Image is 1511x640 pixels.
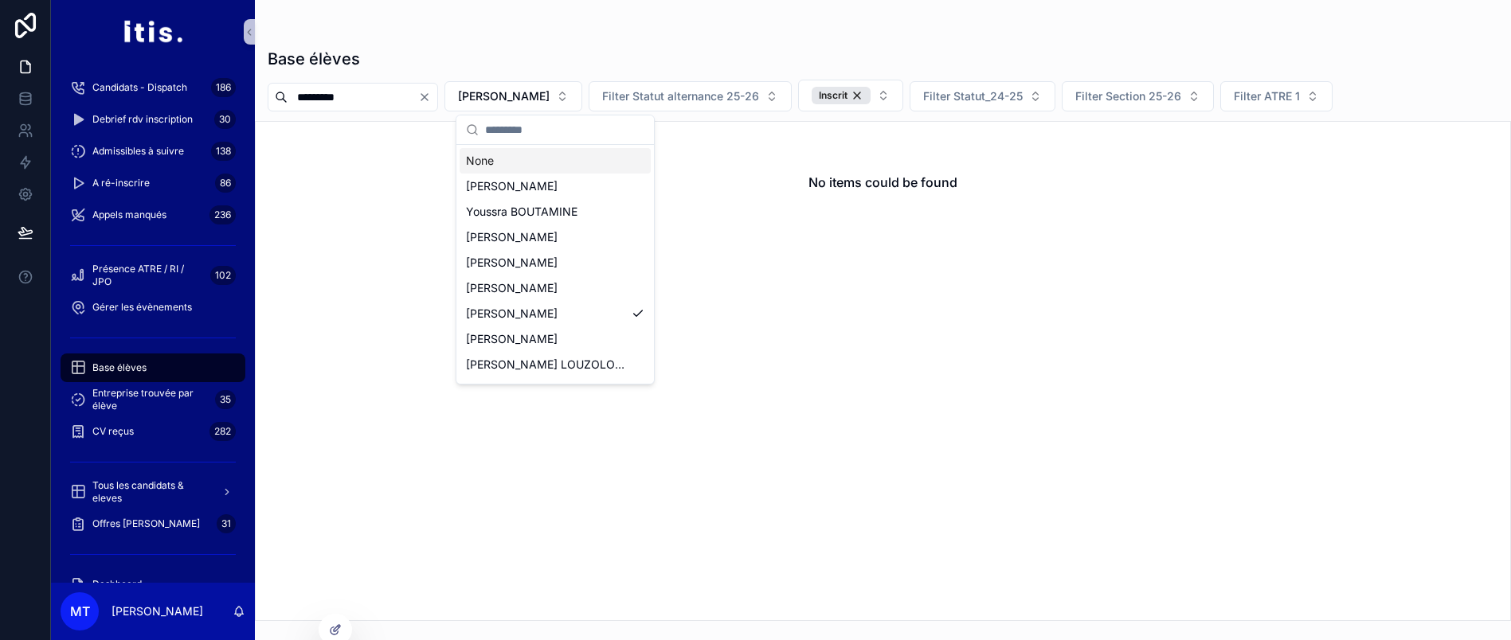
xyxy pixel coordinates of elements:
[444,81,582,111] button: Select Button
[466,331,558,347] span: [PERSON_NAME]
[215,174,236,193] div: 86
[92,145,184,158] span: Admissibles à suivre
[70,602,90,621] span: MT
[418,91,437,103] button: Clear
[910,81,1055,111] button: Select Button
[92,81,187,94] span: Candidats - Dispatch
[51,64,255,583] div: scrollable content
[466,357,625,373] span: [PERSON_NAME] LOUZOLO BANZOUZI
[466,178,558,194] span: [PERSON_NAME]
[812,87,871,104] button: Unselect INSCRIT
[61,105,245,134] a: Debrief rdv inscription30
[209,422,236,441] div: 282
[215,390,236,409] div: 35
[466,255,558,271] span: [PERSON_NAME]
[61,169,245,197] a: A ré-inscrire86
[798,80,903,111] button: Select Button
[61,73,245,102] a: Candidats - Dispatch186
[1220,81,1333,111] button: Select Button
[466,306,558,322] span: [PERSON_NAME]
[808,173,957,192] h2: No items could be found
[589,81,792,111] button: Select Button
[92,301,192,314] span: Gérer les évènements
[217,514,236,533] div: 31
[61,353,245,382] a: Base élèves
[61,570,245,599] a: Dashboard
[61,293,245,322] a: Gérer les évènements
[1062,81,1214,111] button: Select Button
[92,578,142,591] span: Dashboard
[211,78,236,97] div: 186
[92,479,209,505] span: Tous les candidats & eleves
[602,88,759,104] span: Filter Statut alternance 25-26
[458,88,550,104] span: [PERSON_NAME]
[92,517,200,530] span: Offres [PERSON_NAME]
[61,417,245,446] a: CV reçus282
[61,137,245,166] a: Admissibles à suivre138
[211,142,236,161] div: 138
[92,263,204,288] span: Présence ATRE / RI / JPO
[456,145,654,384] div: Suggestions
[61,385,245,414] a: Entreprise trouvée par élève35
[812,87,871,104] div: Inscrit
[92,209,166,221] span: Appels manqués
[92,113,193,126] span: Debrief rdv inscription
[92,361,147,374] span: Base élèves
[61,261,245,290] a: Présence ATRE / RI / JPO102
[92,425,134,438] span: CV reçus
[460,148,651,174] div: None
[1234,88,1300,104] span: Filter ATRE 1
[112,603,203,619] p: [PERSON_NAME]
[268,48,360,70] h1: Base élèves
[61,201,245,229] a: Appels manqués236
[61,478,245,506] a: Tous les candidats & eleves
[92,177,150,189] span: A ré-inscrire
[209,205,236,224] div: 236
[210,266,236,285] div: 102
[214,110,236,129] div: 30
[61,509,245,538] a: Offres [PERSON_NAME]31
[466,280,558,296] span: [PERSON_NAME]
[923,88,1023,104] span: Filter Statut_24-25
[466,382,518,398] span: Magaléna
[1075,88,1181,104] span: Filter Section 25-26
[123,19,182,45] img: App logo
[466,229,558,245] span: [PERSON_NAME]
[466,204,577,220] span: Youssra BOUTAMINE
[92,387,209,412] span: Entreprise trouvée par élève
